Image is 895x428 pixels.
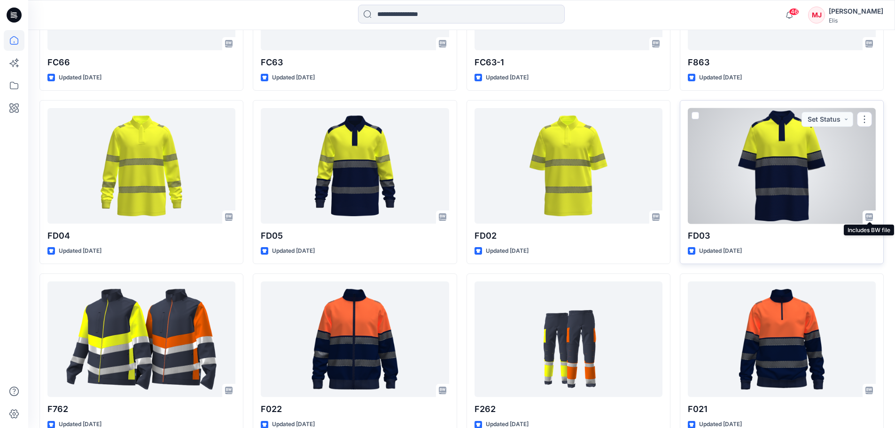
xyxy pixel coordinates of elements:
[261,108,449,224] a: FD05
[475,56,662,69] p: FC63-1
[261,403,449,416] p: F022
[688,108,876,224] a: FD03
[47,108,235,224] a: FD04
[272,246,315,256] p: Updated [DATE]
[789,8,799,16] span: 46
[47,229,235,242] p: FD04
[47,281,235,397] a: F762
[699,246,742,256] p: Updated [DATE]
[475,403,662,416] p: F262
[47,403,235,416] p: F762
[688,229,876,242] p: FD03
[688,403,876,416] p: F021
[475,108,662,224] a: FD02
[261,281,449,397] a: F022
[59,73,101,83] p: Updated [DATE]
[261,229,449,242] p: FD05
[272,73,315,83] p: Updated [DATE]
[688,281,876,397] a: F021
[47,56,235,69] p: FC66
[808,7,825,23] div: MJ
[829,6,883,17] div: [PERSON_NAME]
[475,229,662,242] p: FD02
[829,17,883,24] div: Elis
[486,73,529,83] p: Updated [DATE]
[486,246,529,256] p: Updated [DATE]
[59,246,101,256] p: Updated [DATE]
[261,56,449,69] p: FC63
[699,73,742,83] p: Updated [DATE]
[688,56,876,69] p: F863
[475,281,662,397] a: F262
